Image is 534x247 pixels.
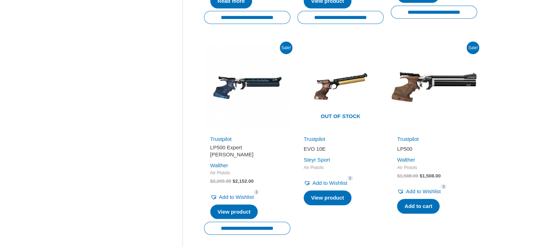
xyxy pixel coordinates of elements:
[297,44,384,130] a: Out of stock
[304,190,351,205] a: Select options for “EVO 10E”
[280,41,292,54] span: Sale!
[312,180,347,186] span: Add to Wishlist
[406,188,441,194] span: Add to Wishlist
[347,176,353,181] span: 3
[210,170,284,176] span: Air Pistols
[219,194,254,200] span: Add to Wishlist
[304,157,330,163] a: Steyr Sport
[304,145,377,152] h2: EVO 10E
[210,144,284,161] a: LP500 Expert [PERSON_NAME]
[210,178,213,184] span: $
[297,44,384,130] img: Steyr EVO 10E
[210,144,284,158] h2: LP500 Expert [PERSON_NAME]
[304,165,377,171] span: Air Pistols
[397,199,440,214] a: Add to cart: “LP500”
[210,204,258,219] a: Read more about “LP500 Expert Blue Angel”
[232,178,235,184] span: $
[303,109,378,125] span: Out of stock
[397,145,471,155] a: LP500
[304,178,347,188] a: Add to Wishlist
[420,173,422,178] span: $
[210,178,231,184] bdi: 2,265.00
[210,162,228,168] a: Walther
[204,44,290,130] img: LP500 Expert Blue Angel
[397,187,441,196] a: Add to Wishlist
[304,136,325,142] a: Trustpilot
[391,44,477,130] img: LP500 Economy
[232,178,253,184] bdi: 2,152.00
[210,136,232,142] a: Trustpilot
[420,173,441,178] bdi: 1,508.00
[254,189,259,195] span: 1
[467,41,479,54] span: Sale!
[397,165,471,171] span: Air Pistols
[304,145,377,155] a: EVO 10E
[397,157,415,163] a: Walther
[397,136,418,142] a: Trustpilot
[210,192,254,202] a: Add to Wishlist
[397,173,418,178] bdi: 1,588.00
[441,184,446,189] span: 3
[397,173,400,178] span: $
[397,145,471,152] h2: LP500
